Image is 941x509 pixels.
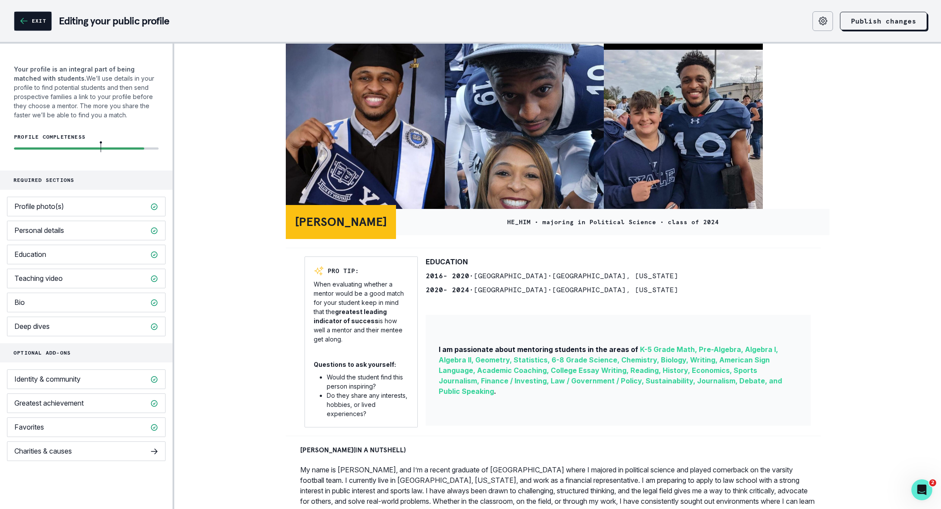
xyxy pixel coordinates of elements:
[604,44,763,213] img: Profile Photo
[14,399,84,407] p: Greatest achievement
[7,417,166,437] button: Favorites
[7,317,166,336] button: Deep dives
[426,285,469,294] b: 2020 - 2024
[469,285,678,294] span: • [GEOGRAPHIC_DATA] • [GEOGRAPHIC_DATA] , [US_STATE]
[327,391,409,418] li: Do they share any interests, hobbies, or lived experiences?
[7,197,166,216] button: Profile photo(s)
[494,387,496,396] span: .
[929,479,936,486] span: 2
[286,44,445,213] img: Profile Photo
[14,202,64,211] p: Profile photo(s)
[14,447,72,455] p: Charities & causes
[300,444,406,455] p: [PERSON_NAME] (IN A NUTSHELL)
[7,393,166,413] button: Greatest achievement
[426,256,468,267] p: EDUCATION
[14,298,25,307] p: Bio
[14,375,81,383] p: Identity & community
[439,345,782,396] span: K-5 Grade Math, Pre-Algebra, Algebra I, Algebra II, Geometry, Statistics, 6-8 Grade Science, Chem...
[7,245,166,264] button: Education
[7,269,166,288] button: Teaching video
[7,369,166,389] button: Identity & community
[327,372,409,391] li: Would the student find this person inspiring?
[32,17,46,24] p: Exit
[14,423,44,431] p: Favorites
[14,12,51,31] button: Exit
[314,360,396,369] p: Questions to ask yourself:
[7,221,166,240] button: Personal details
[840,12,927,30] button: Publish changes
[14,133,159,140] p: PROFILE COMPLETENESS
[469,271,678,280] span: • [GEOGRAPHIC_DATA] • [GEOGRAPHIC_DATA] , [US_STATE]
[14,274,63,283] p: Teaching video
[295,213,387,231] p: [PERSON_NAME]
[812,11,833,31] button: Visibility settings
[14,250,46,259] p: Education
[328,266,359,276] p: PRO TIP:
[7,293,166,312] button: Bio
[14,322,50,331] p: Deep dives
[314,280,409,344] p: When evaluating whether a mentor would be a good match for your student keep in mind that the is ...
[59,16,169,26] p: Editing your public profile
[314,308,387,325] b: greatest leading indicator of success
[445,44,604,213] img: Profile Photo
[911,479,932,500] iframe: Intercom live chat
[7,441,166,461] button: Charities & causes
[14,65,135,82] span: Your profile is an integral part of being matched with students.
[14,226,64,235] p: Personal details
[14,65,159,120] p: We’ll use details in your profile to find potential students and then send prospective families a...
[507,218,719,227] p: HE_HIM • majoring in Political Science • class of 2024
[439,345,638,354] span: I am passionate about mentoring students in the areas of
[426,271,469,280] b: 2016 - 2020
